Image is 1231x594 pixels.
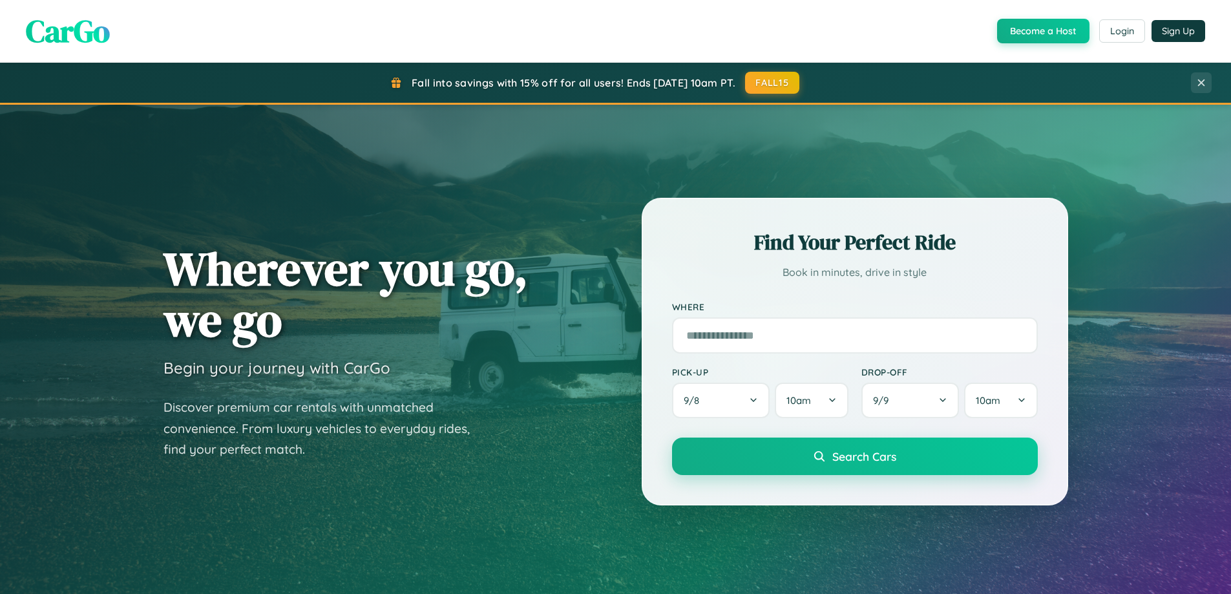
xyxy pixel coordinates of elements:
[1152,20,1205,42] button: Sign Up
[976,394,1000,407] span: 10am
[163,397,487,460] p: Discover premium car rentals with unmatched convenience. From luxury vehicles to everyday rides, ...
[684,394,706,407] span: 9 / 8
[964,383,1037,418] button: 10am
[1099,19,1145,43] button: Login
[163,243,528,345] h1: Wherever you go, we go
[672,228,1038,257] h2: Find Your Perfect Ride
[672,301,1038,312] label: Where
[832,449,896,463] span: Search Cars
[997,19,1089,43] button: Become a Host
[672,366,848,377] label: Pick-up
[775,383,848,418] button: 10am
[861,383,960,418] button: 9/9
[26,10,110,52] span: CarGo
[672,263,1038,282] p: Book in minutes, drive in style
[873,394,895,407] span: 9 / 9
[786,394,811,407] span: 10am
[745,72,799,94] button: FALL15
[861,366,1038,377] label: Drop-off
[672,438,1038,475] button: Search Cars
[412,76,735,89] span: Fall into savings with 15% off for all users! Ends [DATE] 10am PT.
[672,383,770,418] button: 9/8
[163,358,390,377] h3: Begin your journey with CarGo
